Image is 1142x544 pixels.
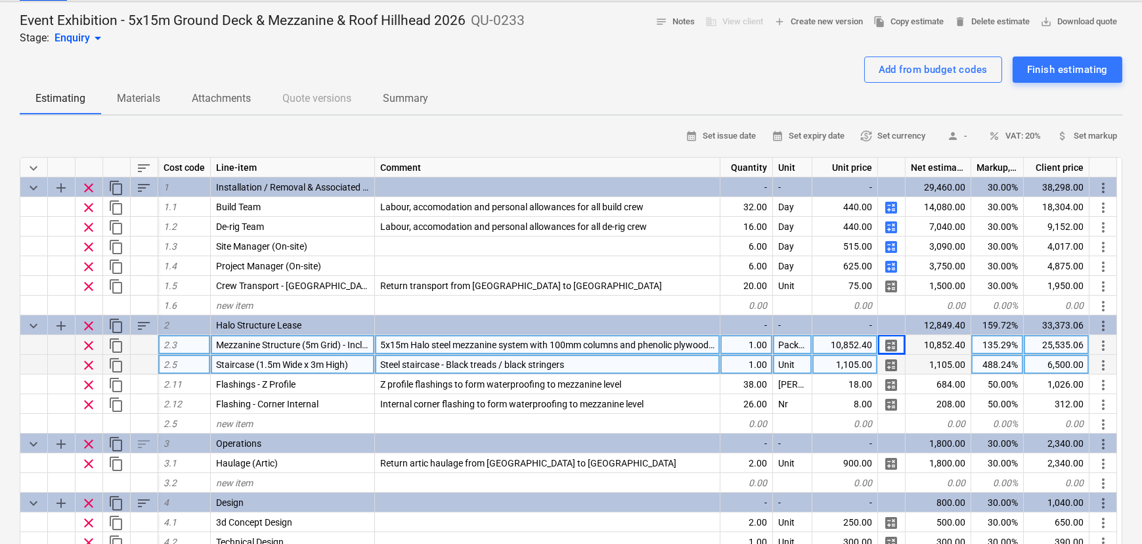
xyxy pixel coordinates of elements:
div: - [812,434,878,453]
p: Estimating [35,91,85,106]
div: 30.00% [971,276,1024,296]
div: 38.00 [720,374,773,394]
div: 1,800.00 [906,434,971,453]
span: Set currency [860,129,925,144]
div: 1,105.00 [812,355,878,374]
div: 30.00% [971,453,1024,473]
span: Installation / Removal & Associated Costs [216,182,386,193]
div: [PERSON_NAME] [773,374,812,394]
span: delete [954,16,966,28]
div: 684.00 [906,374,971,394]
span: Add sub category to row [53,436,69,452]
div: Day [773,256,812,276]
span: Collapse category [26,495,41,511]
span: 1.3 [164,241,177,252]
div: 3,750.00 [906,256,971,276]
span: 2.12 [164,399,182,409]
div: 135.29% [971,335,1024,355]
div: 159.72% [971,315,1024,335]
p: Materials [117,91,160,106]
span: Manage detailed breakdown for the row [883,456,899,472]
span: Manage detailed breakdown for the row [883,239,899,255]
div: 2,340.00 [1024,453,1089,473]
span: Download quote [1040,14,1117,30]
span: Labour, accomodation and personal allowances for all build crew [380,202,644,212]
span: new item [216,419,253,429]
div: Cost code [158,158,211,177]
span: More actions [1095,180,1111,196]
div: Unit [773,158,812,177]
div: 650.00 [1024,512,1089,532]
span: Remove row [81,436,97,452]
span: Remove row [81,357,97,373]
p: Stage: [20,30,49,46]
div: Enquiry [55,30,106,46]
span: Haulage (Artic) [216,458,278,468]
span: currency_exchange [860,130,872,142]
span: - [941,129,973,144]
span: 3.2 [164,478,177,488]
span: Z profile flashings to form waterproofing to mezzanine level [380,379,621,390]
div: 16.00 [720,217,773,237]
span: Manage detailed breakdown for the row [883,259,899,275]
div: 4,017.00 [1024,237,1089,256]
div: 440.00 [812,197,878,217]
div: Line-item [211,158,375,177]
span: 1 [164,182,169,193]
div: Unit [773,355,812,374]
span: Sort rows within category [136,495,152,511]
span: Duplicate row [108,200,124,215]
div: 2.00 [720,512,773,532]
span: More actions [1095,456,1111,472]
div: 30.00% [971,177,1024,197]
div: 7,040.00 [906,217,971,237]
div: 50.00% [971,374,1024,394]
div: - [720,177,773,197]
div: 0.00 [812,414,878,434]
span: More actions [1095,357,1111,373]
div: 9,152.00 [1024,217,1089,237]
div: 0.00 [720,473,773,493]
span: Duplicate row [108,279,124,294]
div: 0.00 [720,296,773,315]
div: Markup, % [971,158,1024,177]
span: Collapse all categories [26,160,41,176]
span: Flashings - Z Profile [216,379,296,390]
div: 0.00 [1024,473,1089,493]
div: Unit [773,512,812,532]
div: 0.00 [906,473,971,493]
div: 625.00 [812,256,878,276]
span: Manage detailed breakdown for the row [883,200,899,215]
div: 10,852.40 [906,335,971,355]
div: Quantity [720,158,773,177]
span: Halo Structure Lease [216,320,301,330]
span: More actions [1095,436,1111,452]
div: 0.00 [1024,296,1089,315]
span: 3.1 [164,458,177,468]
div: 29,460.00 [906,177,971,197]
span: More actions [1095,259,1111,275]
div: 1,040.00 [1024,493,1089,512]
span: 2.3 [164,340,177,350]
span: Duplicate row [108,397,124,413]
span: Set expiry date [772,129,845,144]
button: Add from budget codes [864,57,1002,83]
div: - [720,315,773,335]
span: Add sub category to row [53,495,69,511]
div: 1,800.00 [906,453,971,473]
span: 1.4 [164,261,177,271]
div: - [812,315,878,335]
span: person [947,130,959,142]
span: More actions [1095,318,1111,334]
div: 6.00 [720,256,773,276]
span: Steel staircase - Black treads / black stringers [380,359,564,370]
span: More actions [1095,377,1111,393]
span: Remove row [81,259,97,275]
span: Add sub category to row [53,180,69,196]
span: Sort rows within category [136,318,152,334]
div: 0.00 [906,414,971,434]
span: 5x15m Halo steel mezzanine system with 100mm columns and phenolic plywood flooring. Black steel /... [380,340,872,350]
span: Duplicate row [108,456,124,472]
span: Delete estimate [954,14,1030,30]
div: 20.00 [720,276,773,296]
